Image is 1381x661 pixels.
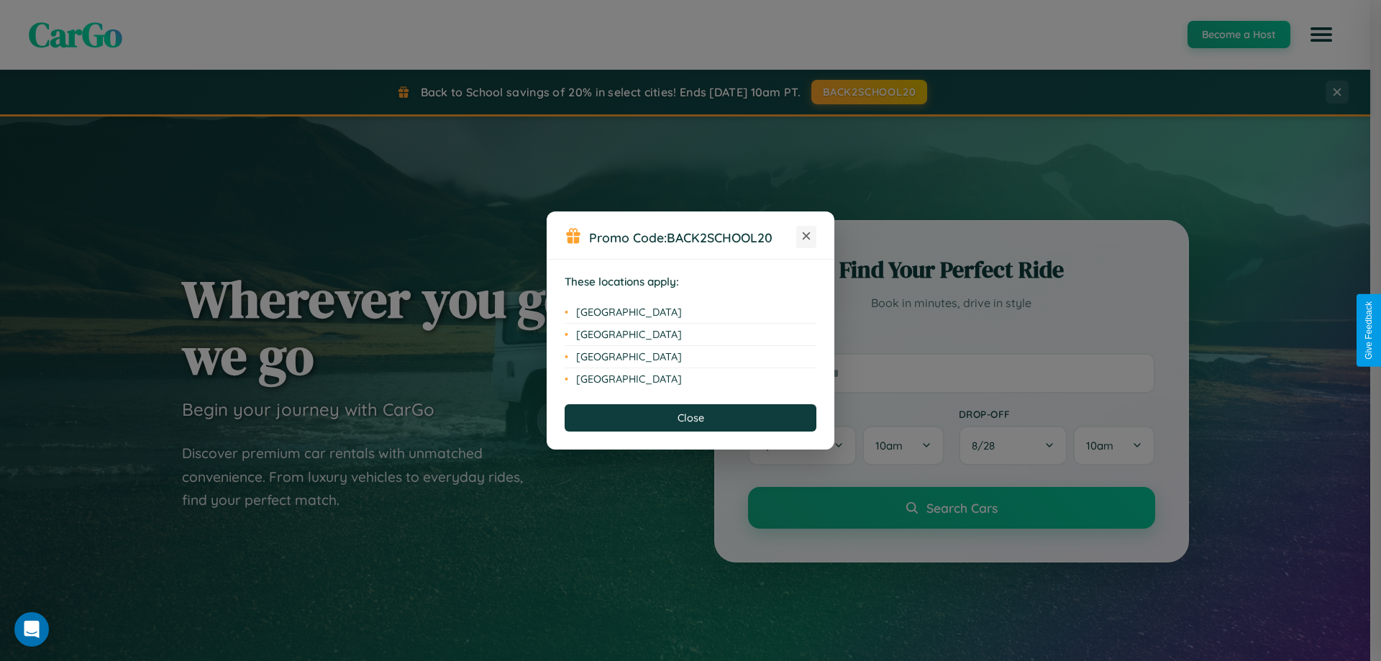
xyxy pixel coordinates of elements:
[565,324,816,346] li: [GEOGRAPHIC_DATA]
[14,612,49,647] div: Open Intercom Messenger
[565,275,679,288] strong: These locations apply:
[565,368,816,390] li: [GEOGRAPHIC_DATA]
[1364,301,1374,360] div: Give Feedback
[565,301,816,324] li: [GEOGRAPHIC_DATA]
[667,229,772,245] b: BACK2SCHOOL20
[589,229,796,245] h3: Promo Code:
[565,346,816,368] li: [GEOGRAPHIC_DATA]
[565,404,816,432] button: Close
